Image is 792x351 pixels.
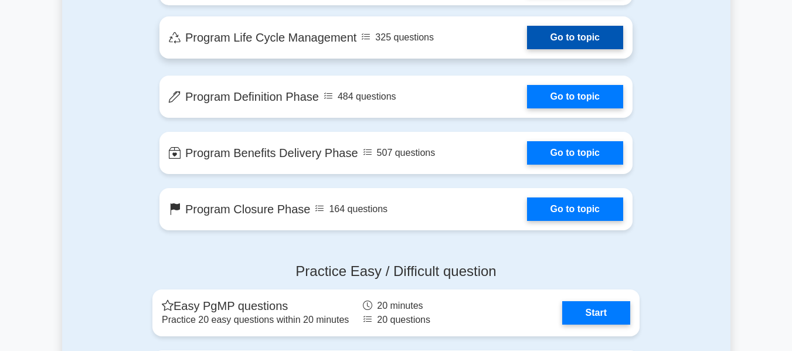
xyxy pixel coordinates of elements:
[527,26,623,49] a: Go to topic
[562,301,630,325] a: Start
[152,263,640,280] h4: Practice Easy / Difficult question
[527,197,623,221] a: Go to topic
[527,141,623,165] a: Go to topic
[527,85,623,108] a: Go to topic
